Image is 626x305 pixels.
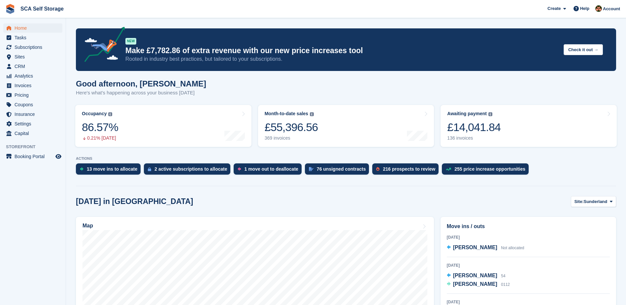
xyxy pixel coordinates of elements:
[76,89,206,97] p: Here's what's happening across your business [DATE]
[3,119,62,128] a: menu
[76,156,616,161] p: ACTIONS
[15,110,54,119] span: Insurance
[15,62,54,71] span: CRM
[15,23,54,33] span: Home
[238,167,241,171] img: move_outs_to_deallocate_icon-f764333ba52eb49d3ac5e1228854f67142a1ed5810a6f6cc68b1a99e826820c5.svg
[595,5,602,12] img: Sarah Race
[305,163,373,178] a: 76 unsigned contracts
[15,52,54,61] span: Sites
[76,163,144,178] a: 13 move ins to allocate
[3,71,62,81] a: menu
[82,111,107,117] div: Occupancy
[453,245,497,250] span: [PERSON_NAME]
[144,163,234,178] a: 2 active subscriptions to allocate
[258,105,434,147] a: Month-to-date sales £55,396.56 369 invoices
[15,100,54,109] span: Coupons
[3,81,62,90] a: menu
[372,163,442,178] a: 216 prospects to review
[441,105,617,147] a: Awaiting payment £14,041.84 136 invoices
[3,52,62,61] a: menu
[383,166,435,172] div: 216 prospects to review
[125,46,558,55] p: Make £7,782.86 of extra revenue with our new price increases tool
[447,234,610,240] div: [DATE]
[18,3,66,14] a: SCA Self Storage
[87,166,137,172] div: 13 move ins to allocate
[454,166,525,172] div: 255 price increase opportunities
[376,167,379,171] img: prospect-51fa495bee0391a8d652442698ab0144808aea92771e9ea1ae160a38d050c398.svg
[3,43,62,52] a: menu
[447,120,501,134] div: £14,041.84
[564,44,603,55] button: Check it out →
[76,197,193,206] h2: [DATE] in [GEOGRAPHIC_DATA]
[15,33,54,42] span: Tasks
[6,144,66,150] span: Storefront
[75,105,251,147] a: Occupancy 86.57% 0.21% [DATE]
[547,5,561,12] span: Create
[54,152,62,160] a: Preview store
[447,280,510,289] a: [PERSON_NAME] 0112
[446,168,451,171] img: price_increase_opportunities-93ffe204e8149a01c8c9dc8f82e8f89637d9d84a8eef4429ea346261dce0b2c0.svg
[447,111,487,117] div: Awaiting payment
[265,111,308,117] div: Month-to-date sales
[442,163,532,178] a: 255 price increase opportunities
[125,38,136,45] div: NEW
[447,272,506,280] a: [PERSON_NAME] 54
[15,81,54,90] span: Invoices
[447,135,501,141] div: 136 invoices
[265,135,318,141] div: 369 invoices
[488,112,492,116] img: icon-info-grey-7440780725fd019a000dd9b08b2336e03edf1995a4989e88bcd33f0948082b44.svg
[108,112,112,116] img: icon-info-grey-7440780725fd019a000dd9b08b2336e03edf1995a4989e88bcd33f0948082b44.svg
[309,167,313,171] img: contract_signature_icon-13c848040528278c33f63329250d36e43548de30e8caae1d1a13099fd9432cc5.svg
[571,196,616,207] button: Site: Sunderland
[15,71,54,81] span: Analytics
[15,129,54,138] span: Capital
[584,198,608,205] span: Sunderland
[575,198,584,205] span: Site:
[82,135,118,141] div: 0.21% [DATE]
[310,112,314,116] img: icon-info-grey-7440780725fd019a000dd9b08b2336e03edf1995a4989e88bcd33f0948082b44.svg
[5,4,15,14] img: stora-icon-8386f47178a22dfd0bd8f6a31ec36ba5ce8667c1dd55bd0f319d3a0aa187defe.svg
[15,90,54,100] span: Pricing
[447,262,610,268] div: [DATE]
[603,6,620,12] span: Account
[82,120,118,134] div: 86.57%
[15,152,54,161] span: Booking Portal
[3,129,62,138] a: menu
[501,246,524,250] span: Not allocated
[82,223,93,229] h2: Map
[453,281,497,287] span: [PERSON_NAME]
[501,282,510,287] span: 0112
[15,119,54,128] span: Settings
[3,33,62,42] a: menu
[15,43,54,52] span: Subscriptions
[234,163,305,178] a: 1 move out to deallocate
[3,110,62,119] a: menu
[265,120,318,134] div: £55,396.56
[447,299,610,305] div: [DATE]
[447,222,610,230] h2: Move ins / outs
[3,100,62,109] a: menu
[3,152,62,161] a: menu
[453,273,497,278] span: [PERSON_NAME]
[447,244,524,252] a: [PERSON_NAME] Not allocated
[244,166,298,172] div: 1 move out to deallocate
[317,166,366,172] div: 76 unsigned contracts
[3,23,62,33] a: menu
[3,90,62,100] a: menu
[154,166,227,172] div: 2 active subscriptions to allocate
[125,55,558,63] p: Rooted in industry best practices, but tailored to your subscriptions.
[3,62,62,71] a: menu
[148,167,151,171] img: active_subscription_to_allocate_icon-d502201f5373d7db506a760aba3b589e785aa758c864c3986d89f69b8ff3...
[76,79,206,88] h1: Good afternoon, [PERSON_NAME]
[79,27,125,64] img: price-adjustments-announcement-icon-8257ccfd72463d97f412b2fc003d46551f7dbcb40ab6d574587a9cd5c0d94...
[501,274,505,278] span: 54
[580,5,589,12] span: Help
[80,167,83,171] img: move_ins_to_allocate_icon-fdf77a2bb77ea45bf5b3d319d69a93e2d87916cf1d5bf7949dd705db3b84f3ca.svg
